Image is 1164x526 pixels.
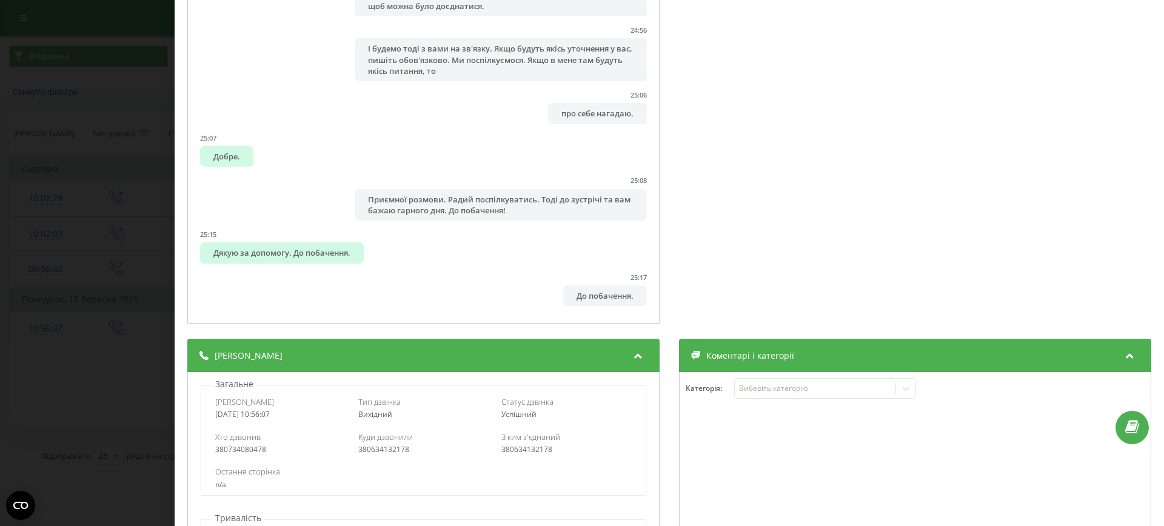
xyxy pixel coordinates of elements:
div: 25:06 [630,90,647,99]
span: Хто дзвонив [215,431,261,442]
span: Статус дзвінка [501,396,554,407]
div: [DATE] 10:56:07 [215,410,346,419]
div: Дякую за допомогу. До побачення. [200,242,364,263]
div: про себе нагадаю. [548,103,647,124]
div: 380634132178 [358,445,489,454]
span: Куди дзвонили [358,431,413,442]
div: До побачення. [563,285,647,306]
div: Добре. [200,146,253,167]
div: n/a [215,481,631,489]
button: Open CMP widget [6,491,35,520]
span: Коментарі і категорії [706,350,794,362]
div: Виберіть категорію [739,384,891,393]
p: Тривалість [212,512,264,524]
div: 25:07 [200,133,216,142]
div: 25:17 [630,273,647,282]
span: Остання сторінка [215,466,280,477]
span: [PERSON_NAME] [215,396,274,407]
div: 380634132178 [501,445,632,454]
span: Успішний [501,409,537,419]
span: Вихідний [358,409,392,419]
div: 25:15 [200,230,216,239]
span: З ким з'єднаний [501,431,560,442]
span: Тип дзвінка [358,396,401,407]
p: Загальне [212,378,256,390]
h4: Категорія : [686,384,734,393]
div: Приємної розмови. Радий поспілкуватись. Тоді до зустрічі та вам бажаю гарного дня. До побачення! [355,189,647,221]
span: [PERSON_NAME] [215,350,283,362]
div: І будемо тоді з вами на зв'язку. Якщо будуть якісь уточнення у вас, пишіть обов'язково. Ми поспіл... [355,38,647,81]
div: 380734080478 [215,445,346,454]
div: 25:08 [630,176,647,185]
div: 24:56 [630,25,647,35]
